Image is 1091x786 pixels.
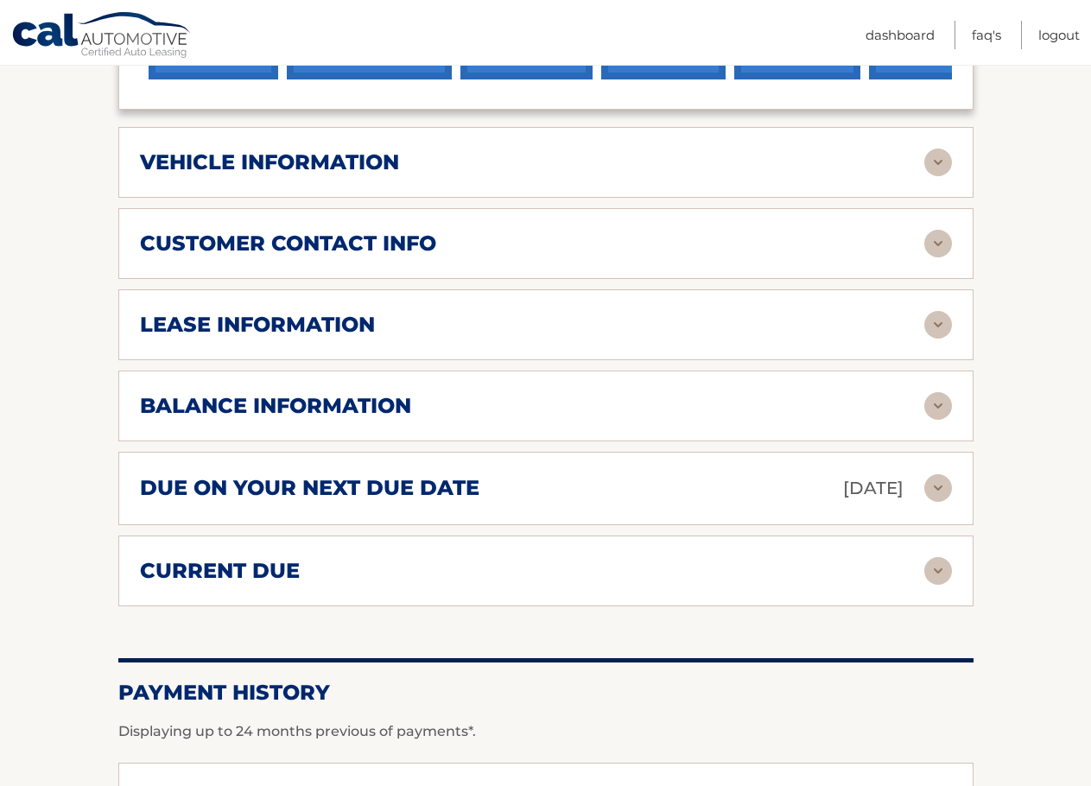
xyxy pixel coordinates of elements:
img: accordion-rest.svg [924,311,952,339]
h2: due on your next due date [140,475,479,501]
h2: Payment History [118,680,974,706]
h2: balance information [140,393,411,419]
img: accordion-rest.svg [924,557,952,585]
a: Dashboard [866,21,935,49]
p: [DATE] [843,473,904,504]
p: Displaying up to 24 months previous of payments*. [118,721,974,742]
img: accordion-rest.svg [924,230,952,257]
img: accordion-rest.svg [924,392,952,420]
a: Logout [1038,21,1080,49]
a: Cal Automotive [11,11,193,61]
img: accordion-rest.svg [924,474,952,502]
h2: vehicle information [140,149,399,175]
img: accordion-rest.svg [924,149,952,176]
h2: current due [140,558,300,584]
h2: customer contact info [140,231,436,257]
a: FAQ's [972,21,1001,49]
h2: lease information [140,312,375,338]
